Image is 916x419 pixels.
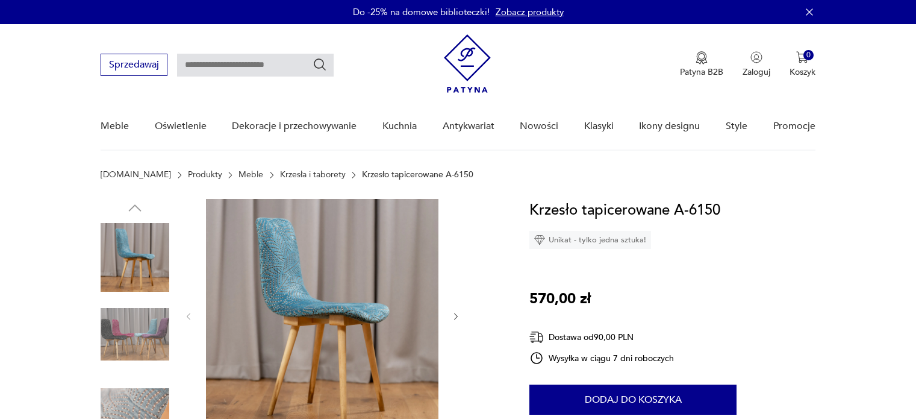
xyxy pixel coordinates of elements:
a: Style [726,103,747,150]
button: Sprzedawaj [101,54,167,76]
img: Ikonka użytkownika [750,51,762,63]
div: Unikat - tylko jedna sztuka! [529,231,651,249]
img: Ikona dostawy [529,330,544,345]
a: Promocje [773,103,815,150]
a: Nowości [520,103,558,150]
a: Ikona medaluPatyna B2B [680,51,723,78]
p: Do -25% na domowe biblioteczki! [353,6,490,18]
a: Ikony designu [639,103,700,150]
a: Klasyki [584,103,614,150]
a: Oświetlenie [155,103,207,150]
a: Produkty [188,170,222,180]
p: Koszyk [790,66,815,78]
a: Antykwariat [443,103,494,150]
h1: Krzesło tapicerowane A-6150 [529,199,720,222]
button: 0Koszyk [790,51,815,78]
p: 570,00 zł [529,288,591,310]
img: Ikona medalu [696,51,708,65]
button: Patyna B2B [680,51,723,78]
div: Wysyłka w ciągu 7 dni roboczych [529,351,674,365]
a: Meble [101,103,129,150]
div: Dostawa od 90,00 PLN [529,330,674,345]
img: Zdjęcie produktu Krzesło tapicerowane A-6150 [101,223,169,292]
p: Zaloguj [743,66,770,78]
img: Ikona koszyka [796,51,808,63]
button: Zaloguj [743,51,770,78]
p: Krzesło tapicerowane A-6150 [362,170,473,180]
a: [DOMAIN_NAME] [101,170,171,180]
img: Ikona diamentu [534,235,545,245]
button: Szukaj [313,57,327,72]
a: Sprzedawaj [101,61,167,70]
p: Patyna B2B [680,66,723,78]
img: Zdjęcie produktu Krzesło tapicerowane A-6150 [101,300,169,369]
img: Patyna - sklep z meblami i dekoracjami vintage [444,34,491,93]
a: Dekoracje i przechowywanie [232,103,357,150]
a: Zobacz produkty [496,6,564,18]
a: Meble [238,170,263,180]
button: Dodaj do koszyka [529,385,737,415]
a: Kuchnia [382,103,417,150]
div: 0 [803,50,814,60]
a: Krzesła i taborety [280,170,346,180]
